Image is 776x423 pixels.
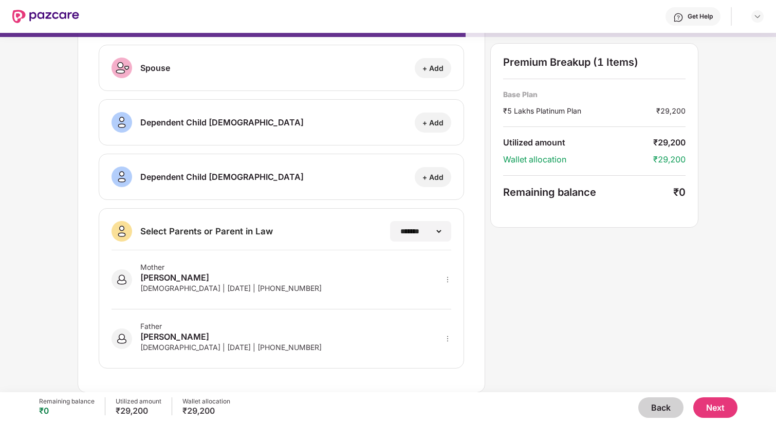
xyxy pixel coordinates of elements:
img: svg+xml;base64,PHN2ZyB3aWR0aD0iNDAiIGhlaWdodD0iNDAiIHZpZXdCb3g9IjAgMCA0MCA0MCIgZmlsbD0ibm9uZSIgeG... [112,221,132,242]
div: Remaining balance [503,186,673,198]
div: Get Help [688,12,713,21]
div: ₹29,200 [653,154,686,165]
div: ₹5 Lakhs Platinum Plan [503,105,656,116]
div: ₹29,200 [182,406,230,416]
button: Back [638,397,683,418]
div: Utilized amount [116,397,161,406]
div: Remaining balance [39,397,95,406]
button: Next [693,397,737,418]
div: + Add [422,118,444,127]
img: New Pazcare Logo [12,10,79,23]
div: Spouse [140,62,170,74]
div: ₹29,200 [116,406,161,416]
div: [PERSON_NAME] [140,271,322,284]
div: Father [140,322,322,330]
div: Base Plan [503,89,686,99]
img: svg+xml;base64,PHN2ZyB3aWR0aD0iNDAiIGhlaWdodD0iNDAiIHZpZXdCb3g9IjAgMCA0MCA0MCIgZmlsbD0ibm9uZSIgeG... [112,269,132,290]
div: Premium Breakup (1 Items) [503,56,686,68]
div: [DEMOGRAPHIC_DATA] | [DATE] | [PHONE_NUMBER] [140,284,322,292]
div: ₹29,200 [653,137,686,148]
div: Mother [140,263,322,271]
div: + Add [422,63,444,73]
img: svg+xml;base64,PHN2ZyB3aWR0aD0iNDAiIGhlaWdodD0iNDAiIHZpZXdCb3g9IjAgMCA0MCA0MCIgZmlsbD0ibm9uZSIgeG... [112,58,132,78]
div: [DEMOGRAPHIC_DATA] | [DATE] | [PHONE_NUMBER] [140,343,322,352]
div: Dependent Child [DEMOGRAPHIC_DATA] [140,171,304,183]
div: [PERSON_NAME] [140,330,322,343]
img: svg+xml;base64,PHN2ZyB3aWR0aD0iNDAiIGhlaWdodD0iNDAiIHZpZXdCb3g9IjAgMCA0MCA0MCIgZmlsbD0ibm9uZSIgeG... [112,112,132,133]
div: Dependent Child [DEMOGRAPHIC_DATA] [140,116,304,128]
span: more [444,276,451,283]
span: more [444,335,451,342]
div: ₹29,200 [656,105,686,116]
img: svg+xml;base64,PHN2ZyB3aWR0aD0iNDAiIGhlaWdodD0iNDAiIHZpZXdCb3g9IjAgMCA0MCA0MCIgZmlsbD0ibm9uZSIgeG... [112,328,132,349]
img: svg+xml;base64,PHN2ZyBpZD0iSGVscC0zMngzMiIgeG1sbnM9Imh0dHA6Ly93d3cudzMub3JnLzIwMDAvc3ZnIiB3aWR0aD... [673,12,683,23]
div: ₹0 [39,406,95,416]
div: Utilized amount [503,137,653,148]
div: + Add [422,172,444,182]
div: Wallet allocation [182,397,230,406]
div: Select Parents or Parent in Law [140,226,273,237]
img: svg+xml;base64,PHN2ZyBpZD0iRHJvcGRvd24tMzJ4MzIiIHhtbG5zPSJodHRwOi8vd3d3LnczLm9yZy8yMDAwL3N2ZyIgd2... [753,12,762,21]
div: ₹0 [673,186,686,198]
div: Wallet allocation [503,154,653,165]
img: svg+xml;base64,PHN2ZyB3aWR0aD0iNDAiIGhlaWdodD0iNDAiIHZpZXdCb3g9IjAgMCA0MCA0MCIgZmlsbD0ibm9uZSIgeG... [112,167,132,187]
